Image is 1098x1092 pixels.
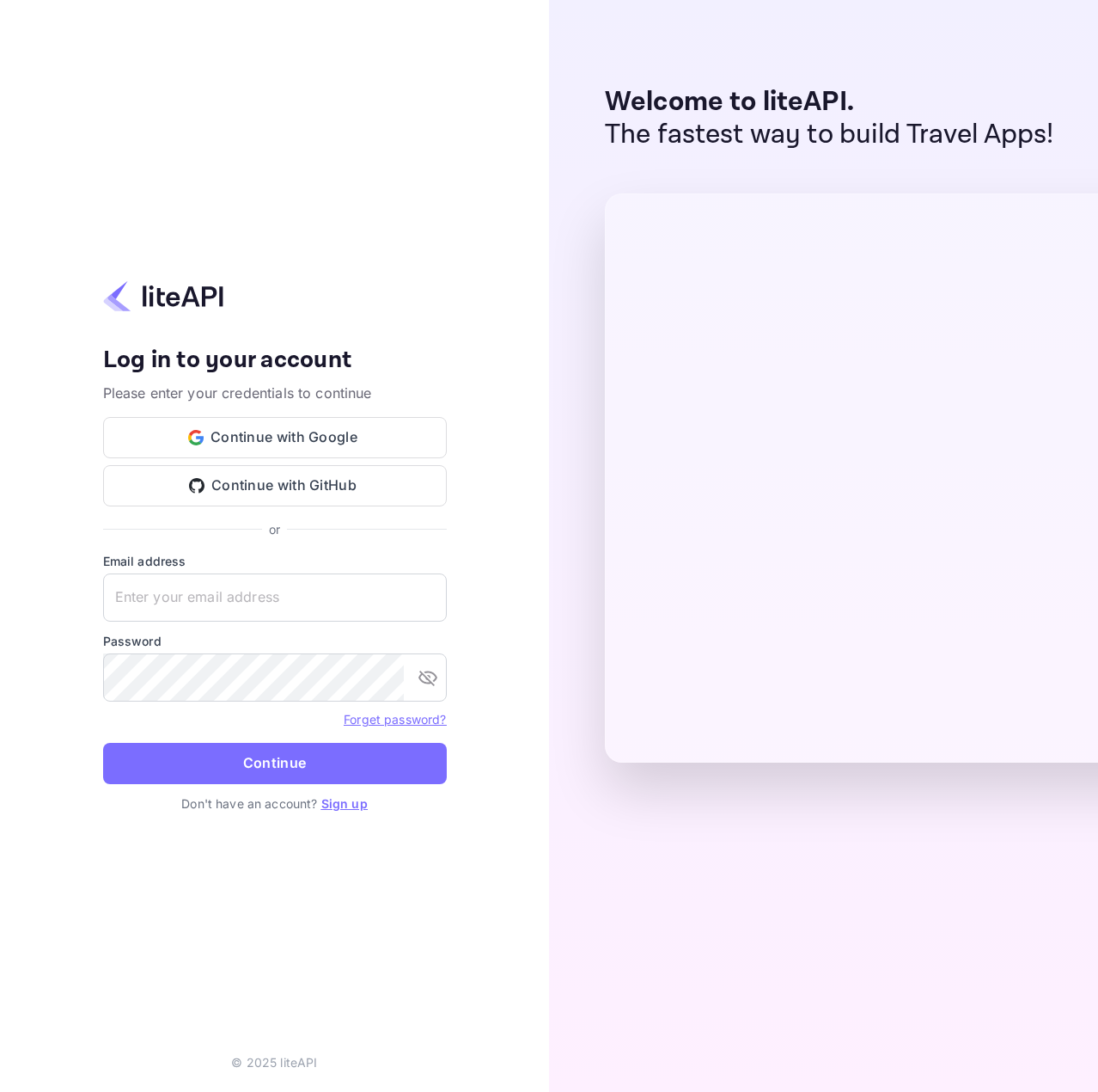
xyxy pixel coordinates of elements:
[103,574,447,622] input: Enter your email address
[605,86,1054,119] p: Welcome to liteAPI.
[103,465,447,506] button: Continue with GitHub
[103,383,447,403] p: Please enter your credentials to continue
[103,417,447,458] button: Continue with Google
[103,552,447,570] label: Email address
[411,660,445,695] button: toggle password visibility
[321,796,368,811] a: Sign up
[231,1053,317,1071] p: © 2025 liteAPI
[103,794,447,813] p: Don't have an account?
[344,710,446,727] a: Forget password?
[269,520,280,538] p: or
[103,632,447,650] label: Password
[103,279,223,313] img: liteapi
[103,743,447,784] button: Continue
[605,119,1054,151] p: The fastest way to build Travel Apps!
[344,712,446,727] a: Forget password?
[103,346,447,376] h4: Log in to your account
